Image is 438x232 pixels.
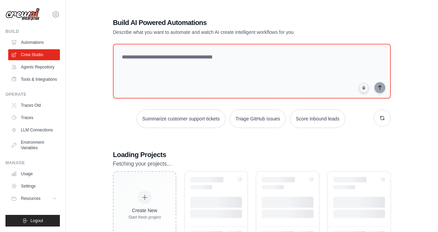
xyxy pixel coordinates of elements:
[113,18,343,27] h1: Build AI Powered Automations
[113,150,391,159] h3: Loading Projects
[8,74,60,85] a: Tools & Integrations
[137,109,226,128] button: Summarize customer support tickets
[5,8,40,21] img: Logo
[30,218,43,223] span: Logout
[8,62,60,73] a: Agents Repository
[113,29,343,36] p: Describe what you want to automate and watch AI create intelligent workflows for you
[290,109,345,128] button: Score inbound leads
[374,109,391,127] button: Get new suggestions
[113,159,391,168] p: Fetching your projects...
[8,100,60,111] a: Traces Old
[5,29,60,34] div: Build
[8,168,60,179] a: Usage
[5,160,60,166] div: Manage
[8,49,60,60] a: Crew Studio
[5,92,60,97] div: Operate
[8,193,60,204] button: Resources
[8,37,60,48] a: Automations
[128,215,161,220] div: Start fresh project
[5,215,60,227] button: Logout
[359,83,369,93] button: Click to speak your automation idea
[8,125,60,136] a: LLM Connections
[230,109,286,128] button: Triage GitHub issues
[8,112,60,123] a: Traces
[128,207,161,214] div: Create New
[8,181,60,192] a: Settings
[21,196,40,201] span: Resources
[8,137,60,153] a: Environment Variables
